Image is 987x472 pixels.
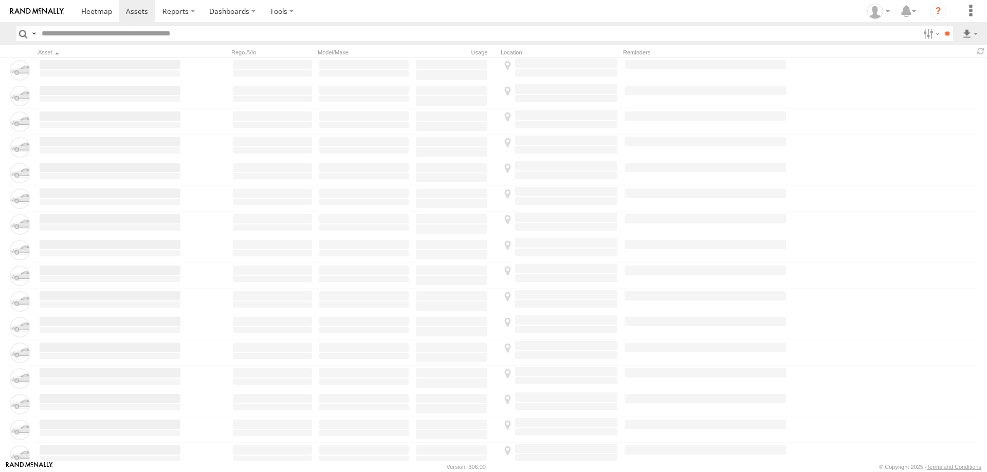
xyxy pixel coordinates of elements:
div: Randy Yohe [864,4,893,19]
span: Refresh [975,46,987,56]
div: Location [501,49,619,56]
label: Search Filter Options [919,26,941,41]
i: ? [930,3,946,20]
div: Rego./Vin [231,49,314,56]
a: Terms and Conditions [927,464,981,470]
label: Search Query [30,26,38,41]
div: Reminders [623,49,788,56]
div: Usage [414,49,497,56]
label: Export results as... [961,26,979,41]
div: Click to Sort [38,49,182,56]
div: © Copyright 2025 - [879,464,981,470]
div: Version: 306.00 [447,464,486,470]
img: rand-logo.svg [10,8,64,15]
a: Visit our Website [6,462,53,472]
div: Model/Make [318,49,410,56]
